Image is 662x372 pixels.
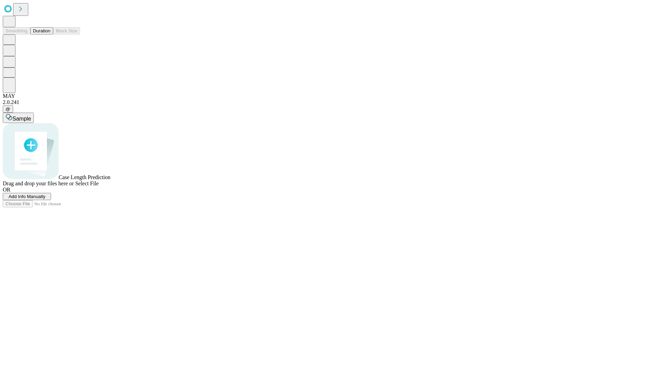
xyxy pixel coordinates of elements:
[3,93,659,99] div: MAY
[53,27,80,34] button: Block Size
[12,116,31,122] span: Sample
[3,113,34,123] button: Sample
[3,180,74,186] span: Drag and drop your files here or
[9,194,46,199] span: Add Info Manually
[3,27,30,34] button: Smoothing
[3,193,51,200] button: Add Info Manually
[59,174,110,180] span: Case Length Prediction
[6,106,10,112] span: @
[30,27,53,34] button: Duration
[3,99,659,105] div: 2.0.241
[75,180,99,186] span: Select File
[3,105,13,113] button: @
[3,187,10,193] span: OR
